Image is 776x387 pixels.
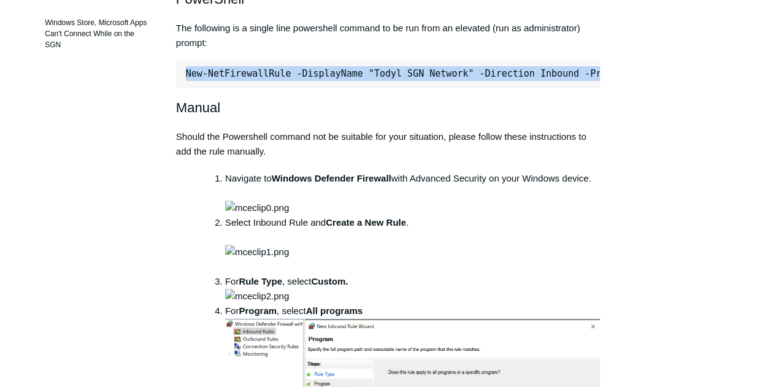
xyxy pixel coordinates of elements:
strong: Program [239,305,277,316]
h2: Manual [176,97,600,118]
img: mceclip1.png [225,245,289,259]
strong: Rule Type [239,276,282,286]
strong: Windows Defender Firewall [272,173,391,183]
a: Windows Store, Microsoft Apps Can't Connect While on the SGN [39,11,158,56]
img: mceclip2.png [225,289,289,304]
img: mceclip0.png [225,201,289,215]
li: For , select [225,274,600,304]
li: Select Inbound Rule and . [225,215,600,274]
p: The following is a single line powershell command to be run from an elevated (run as administrato... [176,21,600,50]
pre: New-NetFirewallRule -DisplayName "Todyl SGN Network" -Direction Inbound -Program Any -LocalAddres... [176,59,600,88]
li: Navigate to with Advanced Security on your Windows device. [225,171,600,215]
strong: All programs [306,305,363,316]
strong: Custom. [311,276,348,286]
p: Should the Powershell command not be suitable for your situation, please follow these instruction... [176,129,600,159]
strong: Create a New Rule [326,217,406,228]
